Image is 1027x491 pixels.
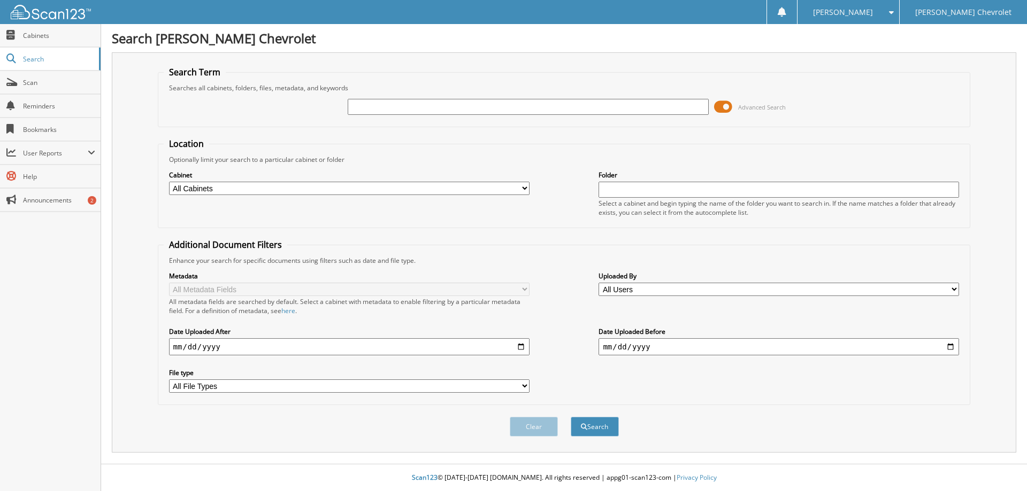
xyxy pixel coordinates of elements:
span: Announcements [23,196,95,205]
span: Search [23,54,94,64]
button: Clear [510,417,558,437]
input: end [599,338,959,355]
span: Bookmarks [23,125,95,134]
div: Enhance your search for specific documents using filters such as date and file type. [164,256,965,265]
div: Select a cabinet and begin typing the name of the folder you want to search in. If the name match... [599,199,959,217]
label: Metadata [169,271,530,280]
div: Searches all cabinets, folders, files, metadata, and keywords [164,83,965,92]
label: Cabinet [169,170,530,180]
span: Help [23,172,95,181]
legend: Additional Document Filters [164,239,287,251]
label: Folder [599,170,959,180]
input: start [169,338,530,355]
span: Advanced Search [738,103,786,111]
a: Privacy Policy [677,473,717,482]
label: Date Uploaded Before [599,327,959,336]
span: Reminders [23,102,95,111]
span: [PERSON_NAME] [813,9,873,15]
label: Uploaded By [599,271,959,280]
span: [PERSON_NAME] Chevrolet [915,9,1011,15]
a: here [281,306,295,315]
legend: Location [164,138,209,150]
legend: Search Term [164,66,226,78]
div: All metadata fields are searched by default. Select a cabinet with metadata to enable filtering b... [169,297,530,315]
span: User Reports [23,149,88,158]
label: File type [169,368,530,377]
div: © [DATE]-[DATE] [DOMAIN_NAME]. All rights reserved | appg01-scan123-com | [101,465,1027,491]
div: Optionally limit your search to a particular cabinet or folder [164,155,965,164]
span: Cabinets [23,31,95,40]
img: scan123-logo-white.svg [11,5,91,19]
span: Scan123 [412,473,438,482]
div: 2 [88,196,96,205]
h1: Search [PERSON_NAME] Chevrolet [112,29,1016,47]
span: Scan [23,78,95,87]
label: Date Uploaded After [169,327,530,336]
button: Search [571,417,619,437]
